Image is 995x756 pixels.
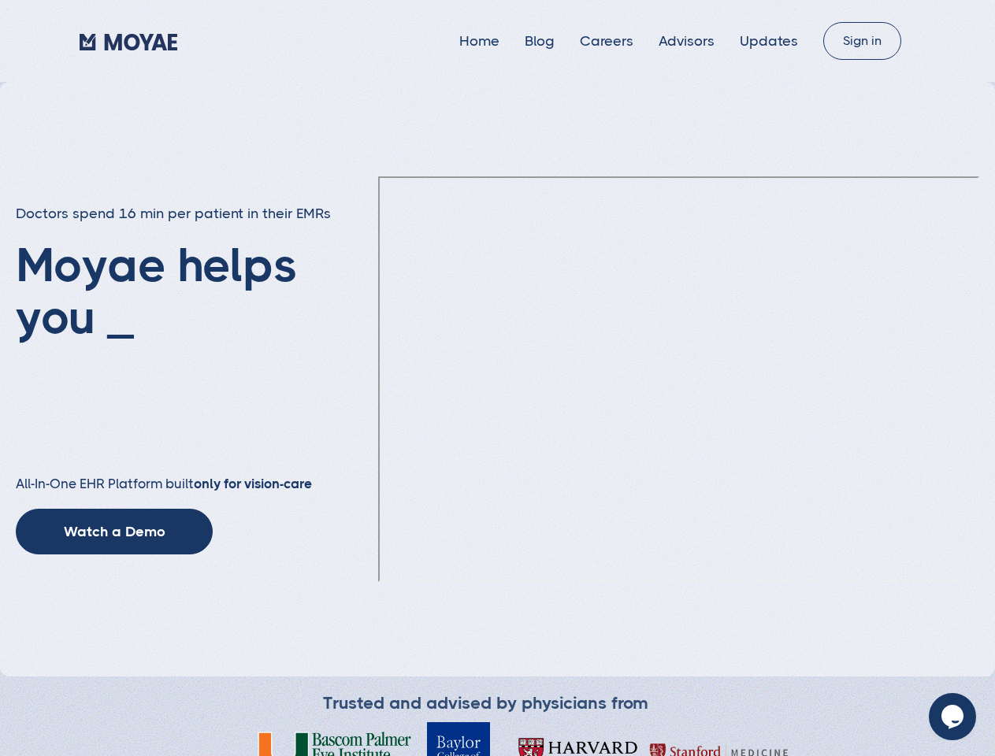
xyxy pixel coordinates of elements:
h3: Doctors spend 16 min per patient in their EMRs [16,204,378,224]
a: Watch a Demo [16,509,213,554]
a: Home [459,33,499,49]
a: Advisors [659,33,715,49]
strong: only for vision-care [194,476,312,491]
img: Moyae Logo [80,34,177,50]
h2: All-In-One EHR Platform built [16,476,378,493]
a: Careers [580,33,633,49]
a: Updates [740,33,798,49]
div: Trusted and advised by physicians from [323,692,648,714]
h1: Moyae helps you [16,239,378,444]
a: Sign in [823,22,901,60]
a: Blog [525,33,555,49]
a: home [80,29,177,53]
iframe: chat widget [929,693,979,740]
span: _ [107,290,134,344]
